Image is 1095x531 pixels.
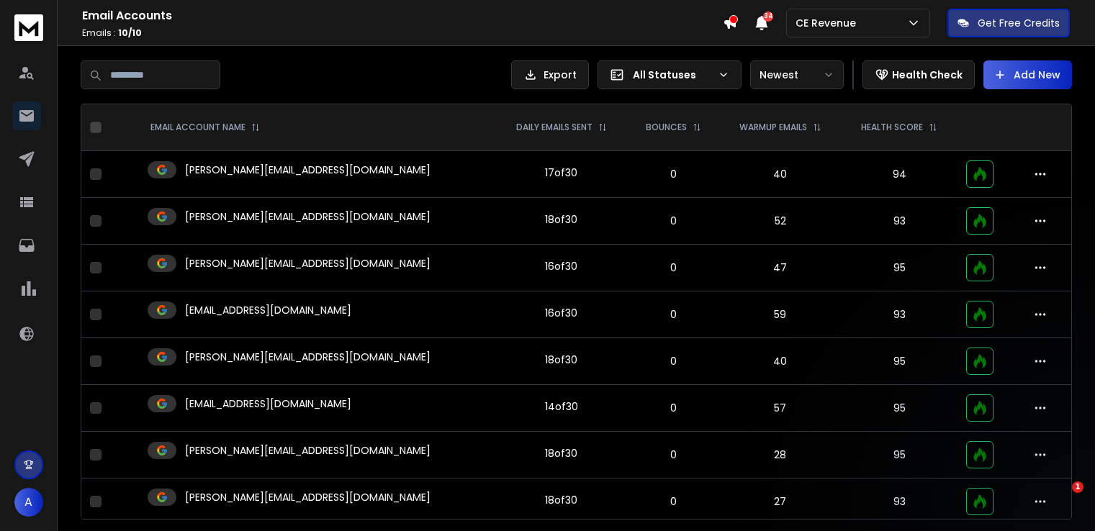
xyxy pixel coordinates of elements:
td: 52 [719,198,842,245]
td: 95 [842,338,957,385]
p: WARMUP EMAILS [739,122,807,133]
p: 0 [636,307,711,322]
td: 94 [842,151,957,198]
td: 40 [719,151,842,198]
p: [EMAIL_ADDRESS][DOMAIN_NAME] [185,303,351,317]
p: 0 [636,494,711,509]
span: 10 / 10 [118,27,142,39]
div: 18 of 30 [545,446,577,460]
p: 0 [636,167,711,181]
td: 28 [719,432,842,478]
td: 59 [719,291,842,338]
img: logo [14,14,43,41]
div: EMAIL ACCOUNT NAME [150,122,260,133]
h1: Email Accounts [82,7,723,24]
button: A [14,488,43,517]
div: 14 of 30 [545,399,578,414]
td: 47 [719,245,842,291]
p: CE Revenue [796,16,862,30]
div: 16 of 30 [545,306,577,320]
td: 57 [719,385,842,432]
td: 93 [842,291,957,338]
p: [PERSON_NAME][EMAIL_ADDRESS][DOMAIN_NAME] [185,256,431,271]
p: [PERSON_NAME][EMAIL_ADDRESS][DOMAIN_NAME] [185,443,431,458]
p: All Statuses [633,68,712,82]
p: 0 [636,401,711,415]
div: 17 of 30 [545,165,577,180]
td: 93 [842,198,957,245]
p: Emails : [82,27,723,39]
p: [PERSON_NAME][EMAIL_ADDRESS][DOMAIN_NAME] [185,209,431,224]
button: Add New [983,60,1072,89]
div: 16 of 30 [545,259,577,273]
p: [PERSON_NAME][EMAIL_ADDRESS][DOMAIN_NAME] [185,350,431,364]
td: 27 [719,478,842,525]
p: 0 [636,214,711,228]
div: 18 of 30 [545,493,577,507]
p: Health Check [892,68,963,82]
div: 18 of 30 [545,212,577,227]
p: DAILY EMAILS SENT [516,122,592,133]
p: 0 [636,260,711,275]
button: Newest [750,60,844,89]
span: 1 [1072,481,1083,493]
p: [EMAIL_ADDRESS][DOMAIN_NAME] [185,396,351,411]
button: Get Free Credits [947,9,1070,37]
p: 0 [636,354,711,368]
div: 18 of 30 [545,353,577,367]
td: 93 [842,478,957,525]
p: [PERSON_NAME][EMAIL_ADDRESS][DOMAIN_NAME] [185,163,431,177]
p: 0 [636,448,711,462]
span: 34 [763,12,773,22]
td: 95 [842,245,957,291]
p: [PERSON_NAME][EMAIL_ADDRESS][DOMAIN_NAME] [185,490,431,504]
td: 40 [719,338,842,385]
p: HEALTH SCORE [861,122,923,133]
p: Get Free Credits [978,16,1060,30]
td: 95 [842,385,957,432]
p: BOUNCES [646,122,687,133]
iframe: Intercom live chat [1042,481,1077,516]
button: Export [511,60,589,89]
button: Health Check [862,60,975,89]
